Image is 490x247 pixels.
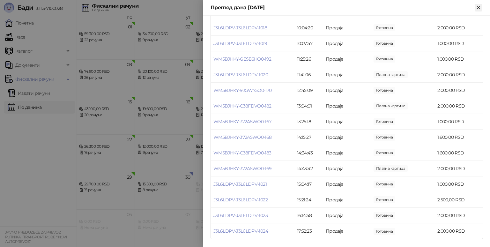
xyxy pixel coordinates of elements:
[294,98,323,114] td: 13:04:01
[323,20,371,36] td: Продаја
[294,130,323,145] td: 14:15:27
[374,181,395,188] span: 1.000,00
[213,197,268,203] a: J3L6LDPV-J3L6LDPV-1022
[213,56,271,62] a: WM5BJHKY-GESE6HO0-192
[435,20,483,36] td: 2.000,00 RSD
[213,213,268,218] a: J3L6LDPV-J3L6LDPV-1023
[374,56,395,63] span: 1.000,00
[294,114,323,130] td: 13:25:18
[213,119,271,124] a: WM5BJHKY-372A5WO0-167
[294,223,323,239] td: 17:52:23
[435,130,483,145] td: 1.600,00 RSD
[323,114,371,130] td: Продаја
[323,145,371,161] td: Продаја
[213,166,272,171] a: WM5BJHKY-372A5WO0-169
[435,192,483,208] td: 2.500,00 RSD
[374,102,408,109] span: 2.000,00
[294,51,323,67] td: 11:25:26
[435,223,483,239] td: 2.000,00 RSD
[294,20,323,36] td: 10:04:20
[374,165,408,172] span: 2.000,00
[435,114,483,130] td: 1.000,00 RSD
[294,67,323,83] td: 11:41:06
[435,36,483,51] td: 1.000,00 RSD
[294,145,323,161] td: 14:34:43
[213,25,267,31] a: J3L6LDPV-J3L6LDPV-1018
[374,196,395,203] span: 2.500,00
[294,176,323,192] td: 15:04:17
[323,192,371,208] td: Продаја
[213,103,271,109] a: WM5BJHKY-C38FDVO0-182
[435,176,483,192] td: 1.000,00 RSD
[435,51,483,67] td: 1.000,00 RSD
[435,145,483,161] td: 1.600,00 RSD
[213,134,272,140] a: WM5BJHKY-372A5WO0-168
[323,51,371,67] td: Продаја
[294,83,323,98] td: 12:45:09
[435,161,483,176] td: 2.000,00 RSD
[213,150,271,156] a: WM5BJHKY-C38FDVO0-183
[323,176,371,192] td: Продаја
[435,208,483,223] td: 2.000,00 RSD
[213,72,268,78] a: J3L6LDPV-J3L6LDPV-1020
[323,208,371,223] td: Продаја
[374,149,395,156] span: 1.600,00
[211,4,475,11] div: Преглед дана [DATE]
[294,192,323,208] td: 15:21:24
[374,212,395,219] span: 2.000,00
[435,98,483,114] td: 2.000,00 RSD
[323,36,371,51] td: Продаја
[374,118,395,125] span: 1.000,00
[213,87,272,93] a: WM5BJHKY-9JGW75O0-170
[323,130,371,145] td: Продаја
[374,87,395,94] span: 2.000,00
[323,67,371,83] td: Продаја
[374,24,395,31] span: 2.000,00
[323,98,371,114] td: Продаја
[475,4,482,11] button: Close
[435,83,483,98] td: 2.000,00 RSD
[323,161,371,176] td: Продаја
[213,228,268,234] a: J3L6LDPV-J3L6LDPV-1024
[213,181,267,187] a: J3L6LDPV-J3L6LDPV-1021
[435,67,483,83] td: 2.000,00 RSD
[213,41,267,46] a: J3L6LDPV-J3L6LDPV-1019
[323,83,371,98] td: Продаја
[374,228,395,235] span: 2.000,00
[294,36,323,51] td: 10:07:57
[323,223,371,239] td: Продаја
[374,134,395,141] span: 1.600,00
[374,40,395,47] span: 1.000,00
[294,208,323,223] td: 16:14:58
[374,71,408,78] span: 2.000,00
[294,161,323,176] td: 14:43:42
